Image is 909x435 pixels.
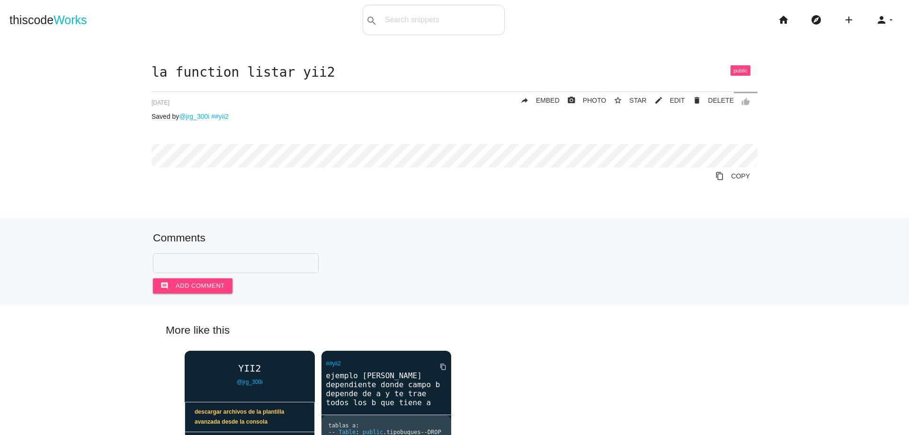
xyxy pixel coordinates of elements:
[614,92,622,109] i: star_border
[693,92,701,109] i: delete
[151,113,757,120] p: Saved by
[185,363,315,373] a: YII2
[654,92,663,109] i: mode_edit
[670,97,685,104] span: EDIT
[887,5,895,35] i: arrow_drop_down
[629,97,646,104] span: STAR
[151,65,757,80] h1: la function listar yii2
[708,168,757,185] a: Copy to Clipboard
[237,379,263,385] a: @jrg_300i
[647,92,685,109] a: mode_editEDIT
[708,97,734,104] span: DELETE
[380,10,504,30] input: Search snippets
[151,324,757,336] h5: More like this
[179,113,209,120] a: @jrg_300i
[567,92,576,109] i: photo_camera
[211,113,229,120] a: ##yii2
[606,92,646,109] button: star_borderSTAR
[356,422,359,429] span: :
[513,92,560,109] a: replyEMBED
[876,5,887,35] i: person
[440,358,446,375] i: content_copy
[366,6,377,36] i: search
[9,5,87,35] a: thiscodeWorks
[329,422,356,429] span: tablas a
[153,278,232,293] button: commentAdd comment
[53,13,87,27] span: Works
[560,92,606,109] a: photo_cameraPHOTO
[685,92,734,109] a: Delete Post
[160,278,169,293] i: comment
[432,358,446,375] a: Copy to Clipboard
[715,168,724,185] i: content_copy
[778,5,789,35] i: home
[151,99,169,106] span: [DATE]
[153,232,756,244] h5: Comments
[536,97,560,104] span: EMBED
[363,5,380,35] button: search
[520,92,529,109] i: reply
[326,360,341,367] a: ##yii2
[321,370,452,408] a: ejemplo [PERSON_NAME] dependiente donde campo b depende de a y te trae todos los b que tiene a
[583,97,606,104] span: PHOTO
[811,5,822,35] i: explore
[185,402,314,432] a: descargar archivos de la plantilla avanzada desde la consola
[843,5,855,35] i: add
